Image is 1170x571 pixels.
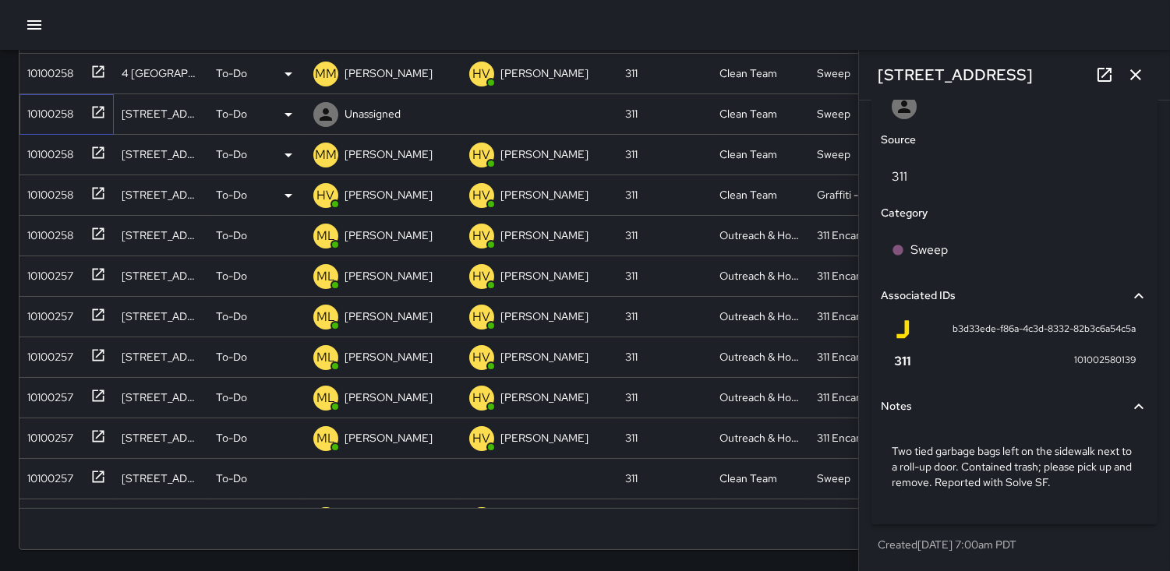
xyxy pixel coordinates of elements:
p: HV [473,348,491,367]
div: Sweep [817,471,850,486]
p: [PERSON_NAME] [345,389,433,405]
div: 1131 Mission Street [122,389,200,405]
p: To-Do [216,389,247,405]
p: To-Do [216,308,247,324]
p: To-Do [216,106,247,122]
p: To-Do [216,65,247,81]
div: 1121 Mission Street [122,430,200,446]
div: 311 Encampments [817,349,899,365]
p: [PERSON_NAME] [345,349,433,365]
p: [PERSON_NAME] [345,268,433,284]
p: ML [316,227,335,245]
p: Unassigned [345,106,401,122]
div: 10100258 [21,100,73,122]
div: 311 [625,65,638,81]
p: [PERSON_NAME] [500,187,589,203]
p: [PERSON_NAME] [345,146,433,162]
p: [PERSON_NAME] [500,389,589,405]
p: MM [315,65,337,83]
div: 10100257 [21,302,73,324]
div: 311 [625,187,638,203]
p: [PERSON_NAME] [345,430,433,446]
div: 4 Mint Plaza [122,65,200,81]
p: [PERSON_NAME] [500,430,589,446]
div: Sweep [817,106,850,122]
div: Outreach & Hospitality [719,268,801,284]
div: 311 [625,430,638,446]
div: 311 [625,106,638,122]
p: To-Do [216,471,247,486]
p: [PERSON_NAME] [500,349,589,365]
div: 475 Minna Street [122,349,200,365]
div: 10100257 [21,464,73,486]
p: [PERSON_NAME] [500,146,589,162]
p: HV [473,429,491,448]
p: HV [473,308,491,326]
p: HV [473,146,491,164]
p: To-Do [216,146,247,162]
div: 10100258 [21,221,73,243]
div: 10100257 [21,505,73,527]
div: 98 7th Street [122,187,200,203]
div: Sweep [817,146,850,162]
div: 311 [625,146,638,162]
div: 10100257 [21,343,73,365]
p: [PERSON_NAME] [500,227,589,243]
div: 311 [625,308,638,324]
div: 64 Harriet Street [122,308,200,324]
div: 311 [625,389,638,405]
p: To-Do [216,430,247,446]
div: Clean Team [719,471,777,486]
div: 10100258 [21,140,73,162]
div: 10100258 [21,59,73,81]
p: To-Do [216,349,247,365]
p: [PERSON_NAME] [345,187,433,203]
div: 1121 Mission Street [122,268,200,284]
p: To-Do [216,227,247,243]
div: Outreach & Hospitality [719,308,801,324]
p: [PERSON_NAME] [500,65,589,81]
div: Outreach & Hospitality [719,430,801,446]
p: To-Do [216,187,247,203]
div: 311 Encampments [817,308,899,324]
p: To-Do [216,268,247,284]
div: 311 [625,227,638,243]
div: Clean Team [719,65,777,81]
div: Outreach & Hospitality [719,227,801,243]
div: 311 [625,268,638,284]
p: ML [316,389,335,407]
div: 479 Natoma Street [122,227,200,243]
p: [PERSON_NAME] [345,227,433,243]
p: [PERSON_NAME] [345,65,433,81]
p: [PERSON_NAME] [500,308,589,324]
p: HV [473,65,491,83]
div: Graffiti - Public [817,187,890,203]
p: [PERSON_NAME] [500,268,589,284]
div: Clean Team [719,187,777,203]
p: ML [316,429,335,448]
p: MM [315,146,337,164]
div: Outreach & Hospitality [719,349,801,365]
div: Clean Team [719,146,777,162]
div: 1101 Market Street [122,146,200,162]
div: 311 Encampments [817,227,899,243]
div: Clean Team [719,106,777,122]
p: ML [316,267,335,286]
div: 311 [625,471,638,486]
div: 25 7th Street [122,471,200,486]
p: HV [473,227,491,245]
div: 311 [625,349,638,365]
div: 10100258 [21,181,73,203]
div: 563 Minna Street [122,106,200,122]
p: HV [473,267,491,286]
div: 10100257 [21,424,73,446]
p: ML [316,308,335,326]
div: 311 Encampments [817,268,899,284]
div: 311 Encampments [817,389,899,405]
div: Sweep [817,65,850,81]
p: HV [473,186,491,205]
div: 10100257 [21,383,73,405]
div: 311 Encampments [817,430,899,446]
p: [PERSON_NAME] [345,308,433,324]
p: HV [317,186,335,205]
